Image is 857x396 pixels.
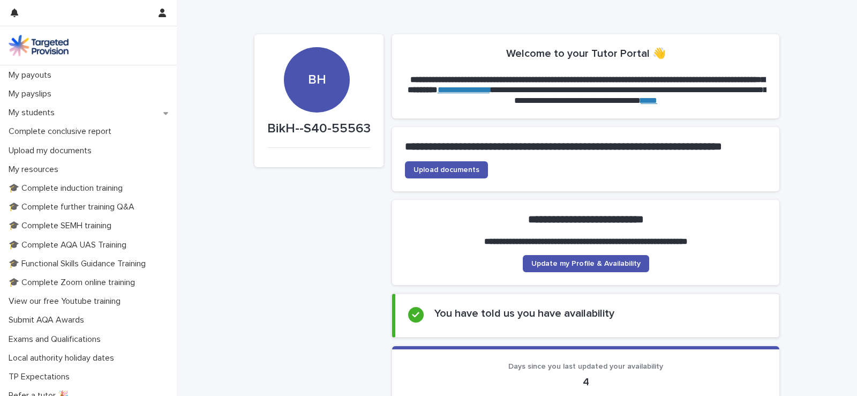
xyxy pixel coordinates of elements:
p: My students [4,108,63,118]
p: TP Expectations [4,372,78,382]
p: 🎓 Complete induction training [4,183,131,193]
p: Local authority holiday dates [4,353,123,363]
span: Update my Profile & Availability [531,260,641,267]
img: M5nRWzHhSzIhMunXDL62 [9,35,69,56]
p: 🎓 Complete Zoom online training [4,278,144,288]
p: Upload my documents [4,146,100,156]
p: My resources [4,165,67,175]
p: 🎓 Functional Skills Guidance Training [4,259,154,269]
p: 4 [405,376,766,388]
p: 🎓 Complete SEMH training [4,221,120,231]
a: Upload documents [405,161,488,178]
span: Days since you last updated your availability [508,363,663,370]
p: Submit AQA Awards [4,315,93,325]
p: Exams and Qualifications [4,334,109,345]
p: Complete conclusive report [4,126,120,137]
p: My payslips [4,89,60,99]
p: My payouts [4,70,60,80]
p: View our free Youtube training [4,296,129,307]
div: BH [284,7,349,88]
span: Upload documents [414,166,479,174]
h2: Welcome to your Tutor Portal 👋 [506,47,666,60]
h2: You have told us you have availability [434,307,614,320]
p: 🎓 Complete AQA UAS Training [4,240,135,250]
p: 🎓 Complete further training Q&A [4,202,143,212]
p: BikH--S40-55563 [267,121,371,137]
a: Update my Profile & Availability [523,255,649,272]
